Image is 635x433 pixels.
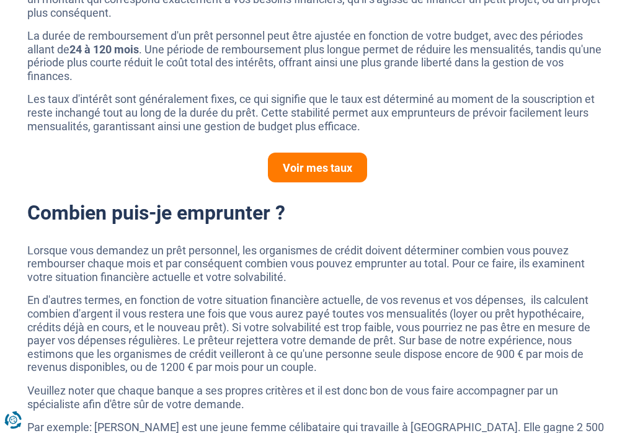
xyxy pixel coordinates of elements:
p: Les taux d'intérêt sont généralement fixes, ce qui signifie que le taux est déterminé au moment d... [27,92,608,133]
p: En d'autres termes, en fonction de votre situation financière actuelle, de vos revenus et vos dép... [27,293,608,374]
p: La durée de remboursement d'un prêt personnel peut être ajustée en fonction de votre budget, avec... [27,29,608,83]
p: Lorsque vous demandez un prêt personnel, les organismes de crédit doivent déterminer combien vous... [27,244,608,284]
p: Veuillez noter que chaque banque a ses propres critères et il est donc bon de vous faire accompag... [27,384,608,411]
a: Voir mes taux [268,153,367,182]
h2: Combien puis-je emprunter ? [27,201,608,225]
strong: 24 à 120 mois [69,43,139,56]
